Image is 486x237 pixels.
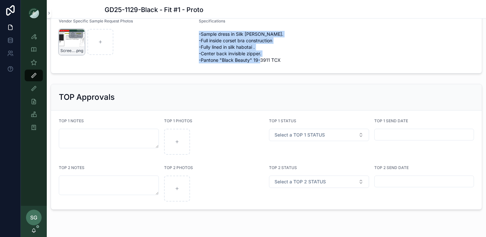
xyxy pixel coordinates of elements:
[59,19,133,23] span: Vendor Specific Sample Request Photos
[29,8,39,18] img: App logo
[275,132,325,138] span: Select a TOP 1 STATUS
[269,176,369,188] button: Select Button
[199,31,299,63] span: -Sample dress in Silk [PERSON_NAME]. -Full inside corset bra construction -Fully lined in silk ha...
[59,165,84,170] span: TOP 2 NOTES
[269,118,296,123] span: TOP 1 STATUS
[164,118,192,123] span: TOP 1 PHOTOS
[59,92,115,102] h2: TOP Approvals
[75,48,83,53] span: .png
[269,165,297,170] span: TOP 2 STATUS
[105,5,203,14] h1: GD25-1129-Black - Fit #1 - Proto
[374,165,409,170] span: TOP 2 SEND DATE
[60,48,75,53] span: Screenshot-2025-08-07-at-3.21.38-PM
[21,26,47,142] div: scrollable content
[199,19,225,23] span: Specifications
[275,178,326,185] span: Select a TOP 2 STATUS
[374,118,408,123] span: TOP 1 SEND DATE
[30,214,37,221] span: SG
[164,165,193,170] span: TOP 2 PHOTOS
[269,129,369,141] button: Select Button
[59,118,84,123] span: TOP 1 NOTES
